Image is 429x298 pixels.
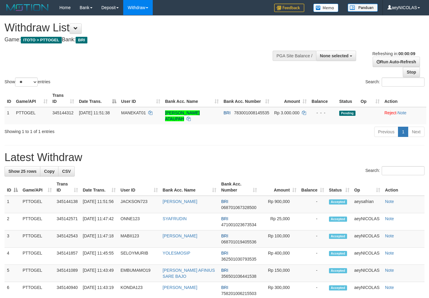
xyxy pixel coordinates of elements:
span: Copy 068701019405536 to clipboard [221,239,256,244]
td: aeyNICOLAS [352,248,383,265]
th: Op: activate to sort column ascending [352,179,383,196]
span: None selected [320,53,349,58]
th: Action [382,90,426,107]
a: [PERSON_NAME] [163,285,197,290]
span: Accepted [329,268,347,273]
td: aeysafrian [352,196,383,213]
a: Note [385,251,394,255]
label: Show entries [5,78,50,87]
div: Showing 1 to 1 of 1 entries [5,126,174,135]
td: - [299,196,327,213]
span: Accepted [329,217,347,222]
td: Rp 25,000 [259,213,299,230]
th: Date Trans.: activate to sort column ascending [80,179,118,196]
label: Search: [365,166,424,175]
td: PTTOGEL [14,107,50,124]
td: [DATE] 11:47:42 [80,213,118,230]
td: 345142543 [54,230,80,248]
a: Note [385,216,394,221]
td: 345142571 [54,213,80,230]
input: Search: [382,166,424,175]
th: Op: activate to sort column ascending [358,90,382,107]
th: Amount: activate to sort column ascending [272,90,309,107]
td: EMBUMAMO19 [118,265,160,282]
td: Rp 100,000 [259,230,299,248]
td: 4 [5,248,20,265]
th: Trans ID: activate to sort column ascending [54,179,80,196]
span: 345144312 [52,110,74,115]
span: BRI [224,110,230,115]
input: Search: [382,78,424,87]
td: PTTOGEL [20,265,54,282]
a: Run Auto-Refresh [373,57,420,67]
span: Show 25 rows [8,169,36,174]
td: [DATE] 11:51:56 [80,196,118,213]
a: SYAFRUDIN [163,216,187,221]
a: Note [385,233,394,238]
span: Rp 3.000.000 [274,110,299,115]
td: MABII123 [118,230,160,248]
td: 5 [5,265,20,282]
td: Rp 150,000 [259,265,299,282]
th: Bank Acc. Name: activate to sort column ascending [160,179,219,196]
a: [PERSON_NAME] [163,233,197,238]
span: Copy 758201006215503 to clipboard [221,291,256,296]
div: - - - [312,110,334,116]
td: [DATE] 11:47:18 [80,230,118,248]
a: Show 25 rows [5,166,40,176]
span: BRI [221,285,228,290]
h1: Latest Withdraw [5,151,424,163]
td: PTTOGEL [20,196,54,213]
td: aeyNICOLAS [352,265,383,282]
span: ITOTO > PTTOGEL [21,37,62,43]
div: PGA Site Balance / [273,51,316,61]
span: MANEKAT01 [121,110,146,115]
td: PTTOGEL [20,230,54,248]
span: BRI [221,199,228,204]
th: Action [383,179,424,196]
a: [PERSON_NAME] AFINIUS SARE BAJO [163,268,215,279]
a: Reject [384,110,396,115]
td: - [299,248,327,265]
a: Note [385,268,394,273]
th: Status [337,90,358,107]
td: aeyNICOLAS [352,213,383,230]
strong: 00:00:09 [398,51,415,56]
td: 1 [5,196,20,213]
a: Note [385,285,394,290]
th: Bank Acc. Name: activate to sort column ascending [163,90,221,107]
span: Copy [44,169,55,174]
span: Copy 362501030793535 to clipboard [221,257,256,262]
th: Date Trans.: activate to sort column descending [77,90,119,107]
a: Next [408,127,424,137]
td: PTTOGEL [20,213,54,230]
a: YOLESMOSIP [163,251,190,255]
th: ID [5,90,14,107]
td: - [299,265,327,282]
th: Trans ID: activate to sort column ascending [50,90,77,107]
span: Copy 068701067328500 to clipboard [221,205,256,210]
a: Copy [40,166,58,176]
span: Accepted [329,251,347,256]
span: BRI [76,37,87,43]
img: panduan.png [348,4,378,12]
th: Amount: activate to sort column ascending [259,179,299,196]
label: Search: [365,78,424,87]
select: Showentries [15,78,38,87]
td: aeyNICOLAS [352,230,383,248]
th: User ID: activate to sort column ascending [118,179,160,196]
a: [PERSON_NAME] ATAUPAH [165,110,200,121]
td: 345144138 [54,196,80,213]
h1: Withdraw List [5,22,280,34]
th: Balance: activate to sort column ascending [299,179,327,196]
h4: Game: Bank: [5,37,280,43]
img: MOTION_logo.png [5,3,50,12]
td: - [299,230,327,248]
td: 1 [5,107,14,124]
td: SELOYMURIB [118,248,160,265]
a: Stop [403,67,420,77]
td: JACKSON723 [118,196,160,213]
td: PTTOGEL [20,248,54,265]
span: CSV [62,169,71,174]
a: Note [385,199,394,204]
